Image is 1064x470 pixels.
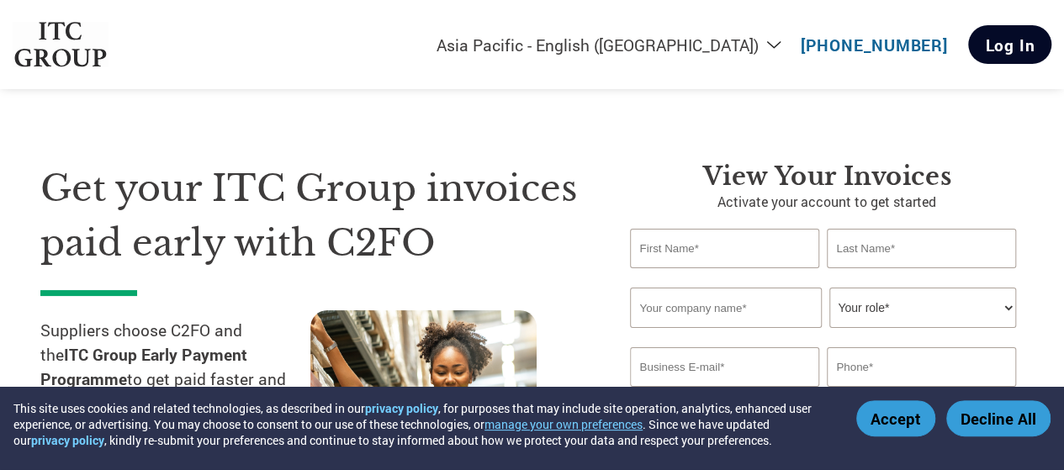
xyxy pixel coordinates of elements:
div: Invalid first name or first name is too long [630,270,818,281]
div: Invalid company name or company name is too long [630,330,1015,341]
button: Accept [856,400,935,436]
input: Invalid Email format [630,347,818,387]
div: Invalid last name or last name is too long [827,270,1015,281]
button: Decline All [946,400,1051,436]
input: Phone* [827,347,1015,387]
select: Title/Role [829,288,1015,328]
input: Your company name* [630,288,821,328]
strong: ITC Group Early Payment Programme [40,344,247,389]
input: First Name* [630,229,818,268]
h3: View your invoices [630,161,1024,192]
h1: Get your ITC Group invoices paid early with C2FO [40,161,580,270]
button: manage your own preferences [484,416,643,432]
p: Activate your account to get started [630,192,1024,212]
a: privacy policy [31,432,104,448]
a: [PHONE_NUMBER] [801,34,948,55]
a: privacy policy [365,400,438,416]
div: This site uses cookies and related technologies, as described in our , for purposes that may incl... [13,400,832,448]
img: ITC Group [13,22,109,68]
input: Last Name* [827,229,1015,268]
a: Log In [968,25,1051,64]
